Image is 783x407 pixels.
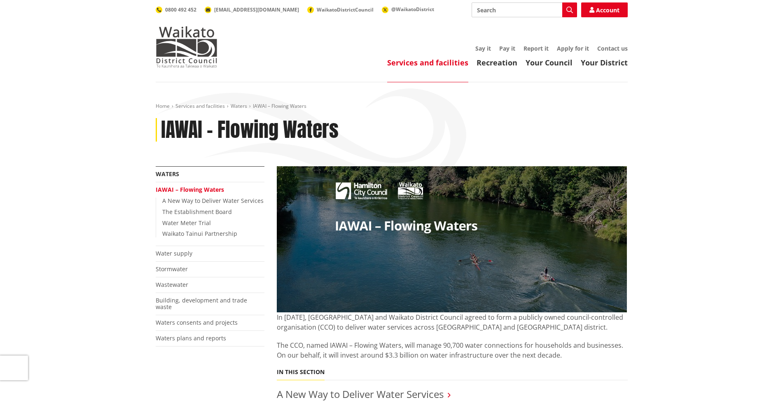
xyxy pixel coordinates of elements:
[156,6,196,13] a: 0800 492 452
[156,186,224,193] a: IAWAI – Flowing Waters
[253,102,306,109] span: IAWAI – Flowing Waters
[175,102,225,109] a: Services and facilities
[156,26,217,67] img: Waikato District Council - Te Kaunihera aa Takiwaa o Waikato
[472,2,577,17] input: Search input
[526,58,573,67] a: Your Council
[156,334,226,342] a: Waters plans and reports
[307,6,374,13] a: WaikatoDistrictCouncil
[156,319,238,326] a: Waters consents and projects
[156,281,188,288] a: Wastewater
[387,58,468,67] a: Services and facilities
[231,102,247,109] a: Waters
[156,170,179,178] a: Waters
[277,387,444,401] a: A New Way to Deliver Water Services
[581,58,628,67] a: Your District
[156,265,188,273] a: Stormwater
[597,44,628,52] a: Contact us
[524,44,549,52] a: Report it
[382,6,434,13] a: @WaikatoDistrict
[557,44,589,52] a: Apply for it
[475,44,491,52] a: Say it
[499,44,515,52] a: Pay it
[156,296,247,311] a: Building, development and trade waste
[214,6,299,13] span: [EMAIL_ADDRESS][DOMAIN_NAME]
[277,166,627,312] img: 27080 HCC Website Banner V10
[156,103,628,110] nav: breadcrumb
[277,369,325,376] h5: In this section
[156,249,192,257] a: Water supply
[477,58,517,67] a: Recreation
[391,6,434,13] span: @WaikatoDistrict
[162,219,211,227] a: Water Meter Trial
[277,340,628,360] p: The CCO, named IAWAI – Flowing Waters, will manage 90,700 water connections for households and bu...
[161,118,339,142] h1: IAWAI – Flowing Waters
[581,2,628,17] a: Account
[162,197,264,205] a: A New Way to Deliver Water Services
[277,312,628,332] p: In [DATE], [GEOGRAPHIC_DATA] and Waikato District Council agreed to form a publicly owned council...
[165,6,196,13] span: 0800 492 452
[156,102,170,109] a: Home
[162,208,232,216] a: The Establishment Board
[162,230,237,237] a: Waikato Tainui Partnership
[317,6,374,13] span: WaikatoDistrictCouncil
[205,6,299,13] a: [EMAIL_ADDRESS][DOMAIN_NAME]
